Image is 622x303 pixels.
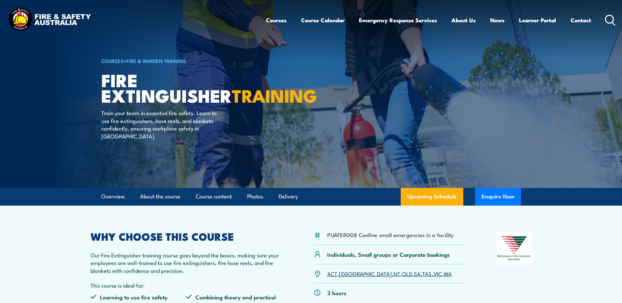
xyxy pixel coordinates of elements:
[414,270,421,277] a: SA
[247,188,263,205] a: Photos
[444,270,452,277] a: WA
[327,231,454,238] li: PUAFER008 Confine small emergencies in a facility
[232,81,317,109] strong: TRAINING
[101,188,125,205] a: Overview
[127,57,186,64] a: Fire & Warden Training
[266,11,287,29] a: Courses
[422,270,432,277] a: TAS
[327,251,450,258] p: Individuals, Small groups or Corporate bookings
[433,270,442,277] a: VIC
[90,281,282,289] p: This course is ideal for:
[475,188,521,206] button: Enquire Now
[327,270,452,277] p: , , , , , , ,
[90,232,282,241] h2: WHY CHOOSE THIS COURSE
[402,270,412,277] a: QLD
[101,109,221,140] p: Train your team in essential fire safety. Learn to use fire extinguishers, hose reels, and blanke...
[140,188,180,205] a: About the course
[571,11,591,29] a: Contact
[101,72,263,103] h1: Fire Extinguisher
[451,11,476,29] a: About Us
[90,251,282,274] p: Our Fire Extinguisher training course goes beyond the basics, making sure your employees are well...
[490,11,505,29] a: News
[327,270,337,277] a: ACT
[196,188,232,205] a: Course content
[327,289,347,296] p: 3 hours
[401,188,463,206] a: Upcoming Schedule
[301,11,345,29] a: Course Calendar
[393,270,400,277] a: NT
[101,57,263,65] h6: >
[101,57,124,64] a: COURSES
[496,232,532,265] img: Nationally Recognised Training logo.
[519,11,556,29] a: Learner Portal
[359,11,437,29] a: Emergency Response Services
[279,188,298,205] a: Delivery
[339,270,392,277] a: [GEOGRAPHIC_DATA]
